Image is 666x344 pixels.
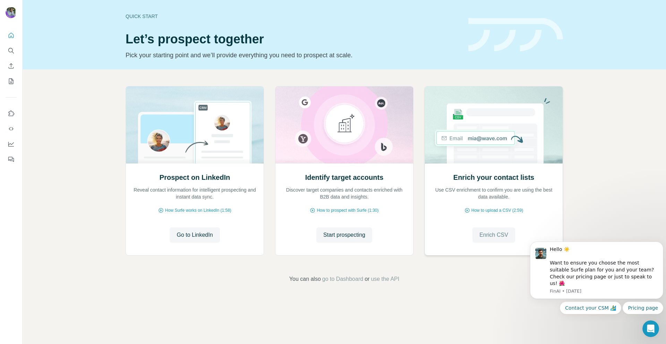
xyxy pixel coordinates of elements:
[305,173,384,182] h2: Identify target accounts
[133,186,257,200] p: Reveal contact information for intelligent prospecting and instant data sync.
[126,86,264,163] img: Prospect on LinkedIn
[165,207,231,213] span: How Surfe works on LinkedIn (1:58)
[365,275,369,283] span: or
[282,186,406,200] p: Discover target companies and contacts enriched with B2B data and insights.
[126,50,460,60] p: Pick your starting point and we’ll provide everything you need to prospect at scale.
[170,227,220,243] button: Go to LinkedIn
[6,7,17,18] img: Avatar
[317,207,378,213] span: How to prospect with Surfe (1:30)
[126,32,460,46] h1: Let’s prospect together
[177,231,213,239] span: Go to LinkedIn
[479,231,508,239] span: Enrich CSV
[6,153,17,166] button: Feedback
[323,231,365,239] span: Start prospecting
[6,138,17,150] button: Dashboard
[126,13,460,20] div: Quick start
[468,18,563,52] img: banner
[275,86,413,163] img: Identify target accounts
[6,60,17,72] button: Enrich CSV
[6,107,17,120] button: Use Surfe on LinkedIn
[322,275,363,283] button: go to Dashboard
[316,227,372,243] button: Start prospecting
[527,226,666,325] iframe: Intercom notifications message
[425,86,563,163] img: Enrich your contact lists
[6,44,17,57] button: Search
[6,123,17,135] button: Use Surfe API
[432,186,556,200] p: Use CSV enrichment to confirm you are using the best data available.
[371,275,399,283] button: use the API
[160,173,230,182] h2: Prospect on LinkedIn
[6,29,17,42] button: Quick start
[6,75,17,87] button: My lists
[642,320,659,337] iframe: Intercom live chat
[471,207,523,213] span: How to upload a CSV (2:59)
[472,227,515,243] button: Enrich CSV
[289,275,321,283] span: You can also
[453,173,534,182] h2: Enrich your contact lists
